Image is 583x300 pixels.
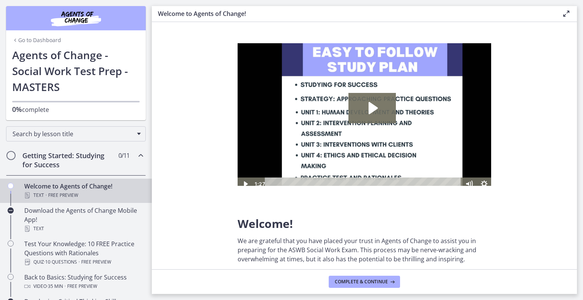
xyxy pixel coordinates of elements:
[48,191,78,200] span: Free preview
[329,276,400,288] button: Complete & continue
[22,151,115,169] h2: Getting Started: Studying for Success
[24,239,143,267] div: Test Your Knowledge: 10 FREE Practice Questions with Rationales
[224,134,239,147] button: Mute
[47,282,63,291] span: · 35 min
[238,216,293,231] span: Welcome!
[24,191,143,200] div: Text
[335,279,388,285] span: Complete & continue
[44,258,77,267] span: · 10 Questions
[6,126,146,141] div: Search by lesson title
[12,36,61,44] a: Go to Dashboard
[24,206,143,233] div: Download the Agents of Change Mobile App!
[239,134,254,147] button: Show settings menu
[111,50,158,80] button: Play Video: c1o6hcmjueu5qasqsu00.mp4
[65,282,66,291] span: ·
[24,224,143,233] div: Text
[12,105,22,114] span: 0%
[67,282,97,291] span: Free preview
[24,282,143,291] div: Video
[24,182,143,200] div: Welcome to Agents of Change!
[30,9,121,27] img: Agents of Change
[238,236,491,264] p: We are grateful that you have placed your trust in Agents of Change to assist you in preparing fo...
[12,47,140,95] h1: Agents of Change - Social Work Test Prep - MASTERS
[81,258,111,267] span: Free preview
[79,258,80,267] span: ·
[158,9,550,18] h3: Welcome to Agents of Change!
[33,134,220,147] div: Playbar
[24,273,143,291] div: Back to Basics: Studying for Success
[24,258,143,267] div: Quiz
[118,151,129,160] span: 0 / 11
[46,191,47,200] span: ·
[13,130,133,138] span: Search by lesson title
[12,105,140,114] p: complete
